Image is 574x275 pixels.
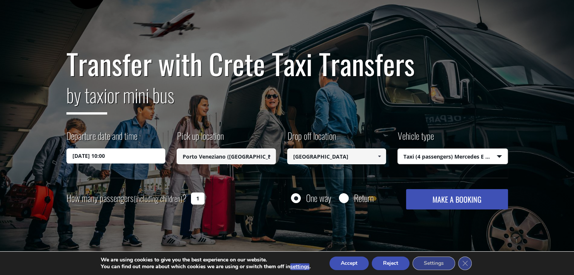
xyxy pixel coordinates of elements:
[66,79,508,120] h2: or mini bus
[398,149,508,165] span: Taxi (4 passengers) Mercedes E Class
[101,263,311,270] p: You can find out more about which cookies we are using or switch them off in .
[287,129,336,148] label: Drop off location
[397,129,434,148] label: Vehicle type
[354,193,374,203] label: Return
[134,193,182,204] small: (including children)
[66,48,508,79] h1: Transfer with Crete Taxi Transfers
[101,257,311,263] p: We are using cookies to give you the best experience on our website.
[306,193,331,203] label: One way
[177,148,276,164] input: Select pickup location
[412,257,455,270] button: Settings
[329,257,369,270] button: Accept
[290,263,309,270] button: settings
[406,189,508,209] button: MAKE A BOOKING
[177,129,224,148] label: Pick up location
[66,81,107,115] span: by taxi
[287,148,386,164] input: Select drop-off location
[458,257,472,270] button: Close GDPR Cookie Banner
[66,189,186,208] label: How many passengers ?
[372,257,409,270] button: Reject
[263,148,275,164] a: Show All Items
[66,129,137,148] label: Departure date and time
[373,148,386,164] a: Show All Items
